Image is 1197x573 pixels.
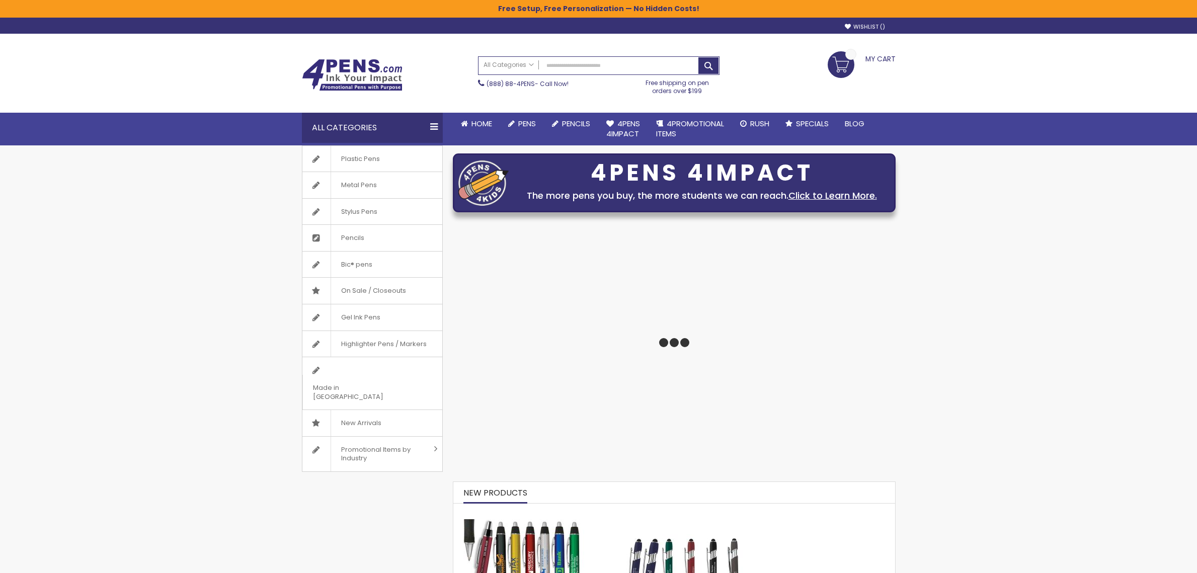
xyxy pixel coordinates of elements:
[777,113,837,135] a: Specials
[302,113,443,143] div: All Categories
[331,410,391,436] span: New Arrivals
[500,113,544,135] a: Pens
[458,160,509,206] img: four_pen_logo.png
[544,113,598,135] a: Pencils
[331,199,387,225] span: Stylus Pens
[331,331,437,357] span: Highlighter Pens / Markers
[562,118,590,129] span: Pencils
[302,331,442,357] a: Highlighter Pens / Markers
[302,146,442,172] a: Plastic Pens
[331,172,387,198] span: Metal Pens
[484,61,534,69] span: All Categories
[302,375,417,410] span: Made in [GEOGRAPHIC_DATA]
[845,118,864,129] span: Blog
[796,118,829,129] span: Specials
[656,118,724,139] span: 4PROMOTIONAL ITEMS
[478,57,539,73] a: All Categories
[635,75,720,95] div: Free shipping on pen orders over $199
[302,172,442,198] a: Metal Pens
[788,189,877,202] a: Click to Learn More.
[331,304,390,331] span: Gel Ink Pens
[463,487,527,499] span: New Products
[302,278,442,304] a: On Sale / Closeouts
[331,252,382,278] span: Bic® pens
[453,113,500,135] a: Home
[487,79,535,88] a: (888) 88-4PENS
[331,278,416,304] span: On Sale / Closeouts
[598,113,648,145] a: 4Pens4impact
[514,162,890,184] div: 4PENS 4IMPACT
[837,113,872,135] a: Blog
[750,118,769,129] span: Rush
[514,189,890,203] div: The more pens you buy, the more students we can reach.
[471,118,492,129] span: Home
[518,118,536,129] span: Pens
[302,410,442,436] a: New Arrivals
[732,113,777,135] a: Rush
[606,118,640,139] span: 4Pens 4impact
[453,508,595,517] a: The Barton Custom Pens Special Offer
[648,113,732,145] a: 4PROMOTIONALITEMS
[302,252,442,278] a: Bic® pens
[302,357,442,410] a: Made in [GEOGRAPHIC_DATA]
[302,59,403,91] img: 4Pens Custom Pens and Promotional Products
[331,225,374,251] span: Pencils
[302,304,442,331] a: Gel Ink Pens
[302,437,442,471] a: Promotional Items by Industry
[845,23,885,31] a: Wishlist
[302,199,442,225] a: Stylus Pens
[302,225,442,251] a: Pencils
[331,437,430,471] span: Promotional Items by Industry
[487,79,569,88] span: - Call Now!
[605,508,760,517] a: Custom Soft Touch Metal Pen - Stylus Top
[331,146,390,172] span: Plastic Pens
